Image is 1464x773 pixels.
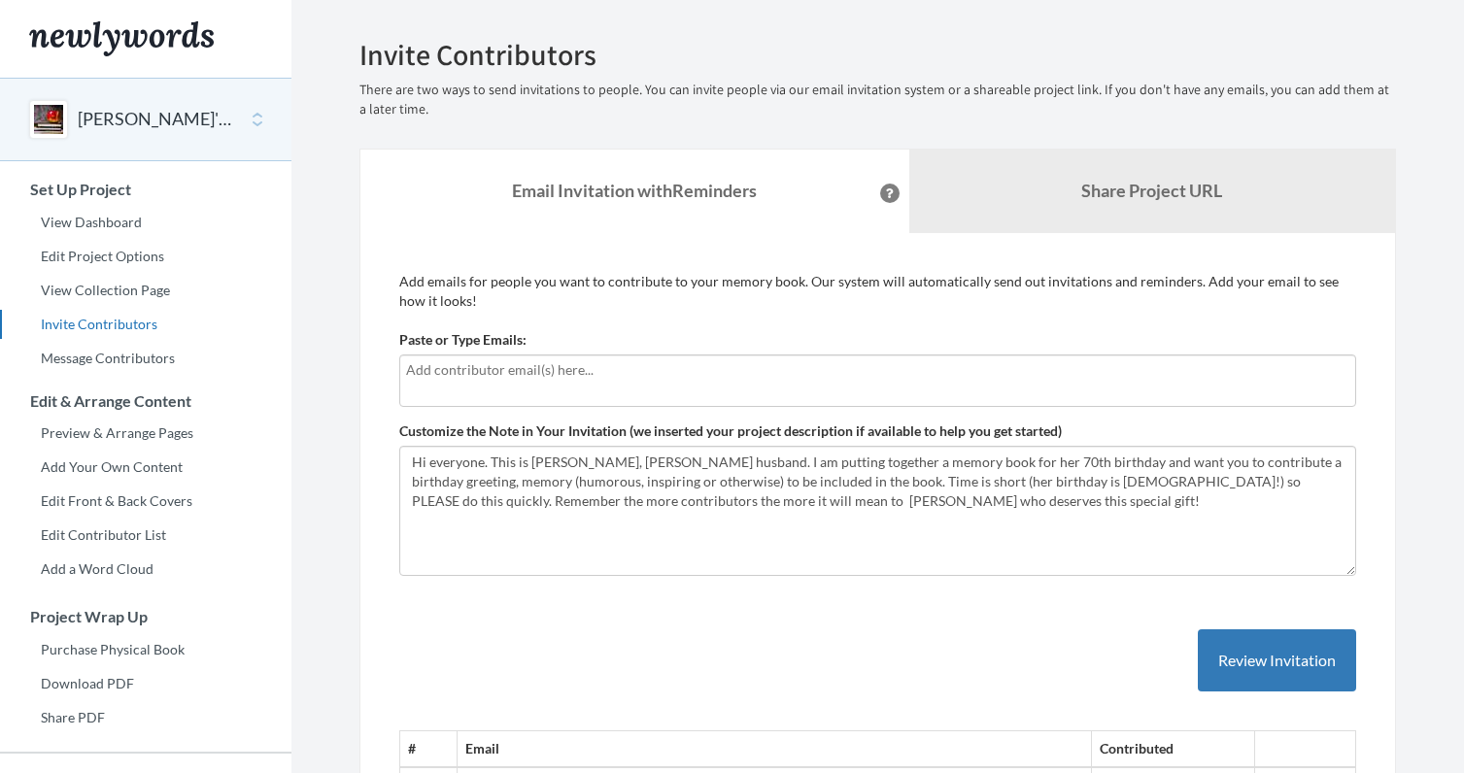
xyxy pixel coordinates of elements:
label: Paste or Type Emails: [399,330,527,350]
h3: Set Up Project [1,181,291,198]
strong: Email Invitation with Reminders [512,180,757,201]
textarea: Hi everyone. This is [PERSON_NAME], [PERSON_NAME] husband. I am putting together a memory book fo... [399,446,1356,576]
h3: Project Wrap Up [1,608,291,625]
h2: Invite Contributors [359,39,1396,71]
button: [PERSON_NAME]'s 70th Birthday [78,107,235,132]
h3: Edit & Arrange Content [1,392,291,410]
th: Email [458,731,1092,767]
b: Share Project URL [1081,180,1222,201]
button: Review Invitation [1198,629,1356,692]
th: Contributed [1092,731,1254,767]
th: # [400,731,458,767]
p: Add emails for people you want to contribute to your memory book. Our system will automatically s... [399,272,1356,311]
img: Newlywords logo [29,21,214,56]
input: Add contributor email(s) here... [406,359,1349,381]
label: Customize the Note in Your Invitation (we inserted your project description if available to help ... [399,421,1062,441]
p: There are two ways to send invitations to people. You can invite people via our email invitation ... [359,81,1396,119]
